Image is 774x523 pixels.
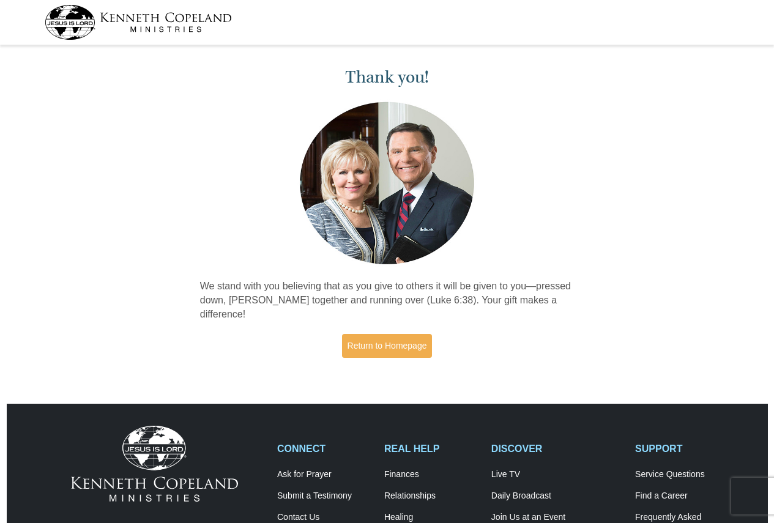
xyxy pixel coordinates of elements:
[277,512,371,523] a: Contact Us
[277,443,371,454] h2: CONNECT
[200,280,575,322] p: We stand with you believing that as you give to others it will be given to you—pressed down, [PER...
[491,469,622,480] a: Live TV
[384,469,478,480] a: Finances
[491,512,622,523] a: Join Us at an Event
[297,99,477,267] img: Kenneth and Gloria
[384,491,478,502] a: Relationships
[384,512,478,523] a: Healing
[200,67,575,87] h1: Thank you!
[635,491,729,502] a: Find a Career
[45,5,232,40] img: kcm-header-logo.svg
[491,491,622,502] a: Daily Broadcast
[384,443,478,454] h2: REAL HELP
[342,334,433,358] a: Return to Homepage
[491,443,622,454] h2: DISCOVER
[635,469,729,480] a: Service Questions
[71,426,238,502] img: Kenneth Copeland Ministries
[277,469,371,480] a: Ask for Prayer
[635,443,729,454] h2: SUPPORT
[277,491,371,502] a: Submit a Testimony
